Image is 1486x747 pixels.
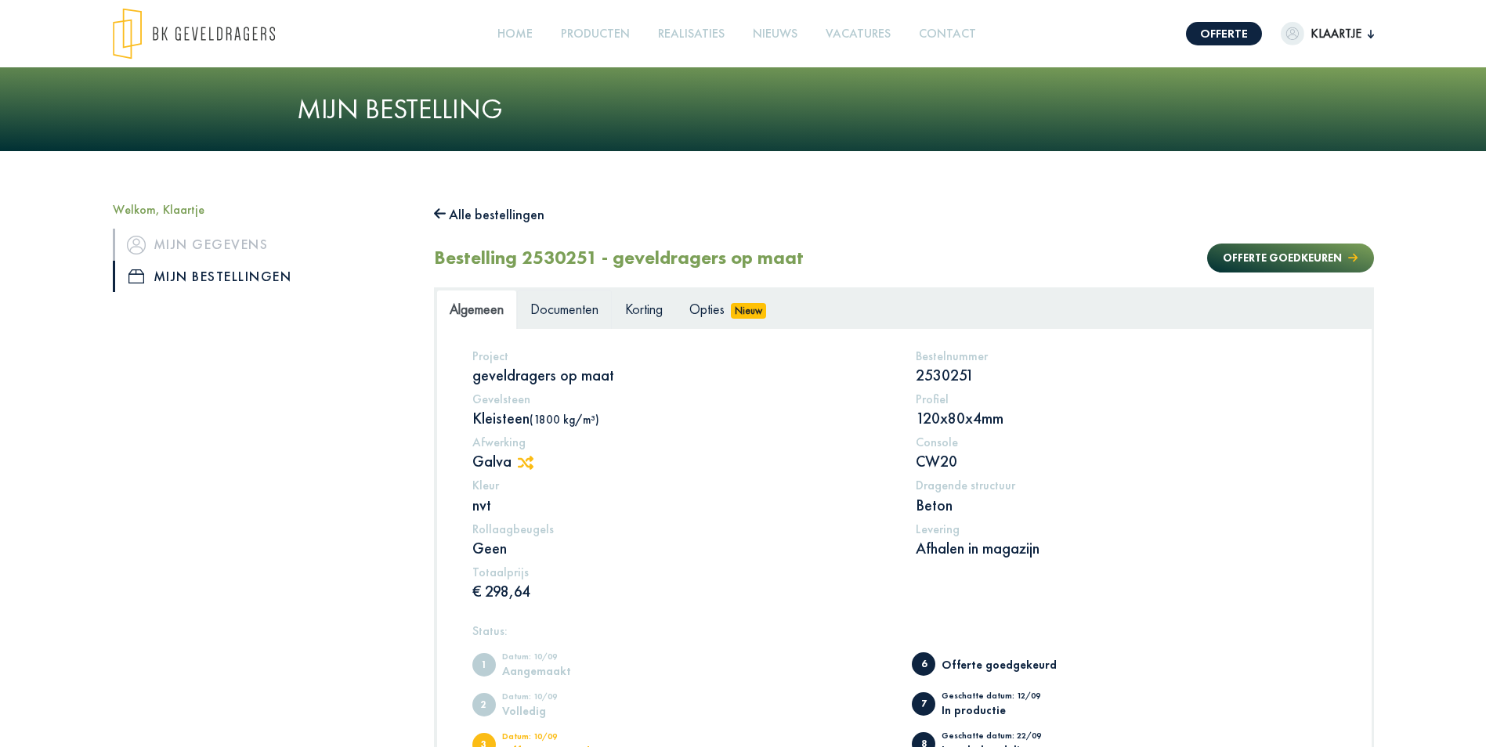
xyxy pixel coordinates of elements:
span: Offerte goedgekeurd [912,652,935,676]
p: € 298,64 [472,581,893,601]
span: Documenten [530,300,598,318]
span: Klaartje [1304,24,1368,43]
p: geveldragers op maat [472,365,893,385]
h5: Console [916,435,1336,449]
p: Kleisteen [472,408,893,428]
span: Opties [689,300,725,318]
h2: Bestelling 2530251 - geveldragers op maat [434,247,804,269]
h5: Gevelsteen [472,392,893,406]
p: Galva [472,451,893,471]
button: Alle bestellingen [434,202,545,227]
div: In productie [942,704,1071,716]
h5: Afwerking [472,435,893,449]
span: Aangemaakt [472,653,496,677]
img: icon [128,269,144,283]
span: Korting [625,300,663,318]
h5: Dragende structuur [916,478,1336,493]
a: Home [491,16,539,52]
div: Volledig [502,705,631,716]
img: icon [127,236,146,254]
span: Volledig [472,693,496,716]
a: Nieuws [747,16,804,52]
span: Algemeen [450,300,504,318]
p: CW20 [916,451,1336,471]
a: Offerte [1186,22,1262,45]
div: Datum: 10/09 [502,692,631,705]
img: dummypic.png [1281,22,1304,45]
h5: Kleur [472,478,893,493]
h1: Mijn bestelling [297,92,1190,126]
div: Datum: 10/09 [502,732,631,745]
p: 120x80x4mm [916,408,1336,428]
img: logo [113,8,275,60]
h5: Project [472,348,893,363]
div: Offerte goedgekeurd [942,659,1071,670]
div: Geschatte datum: 22/09 [942,731,1071,744]
p: nvt [472,495,893,515]
button: Offerte goedkeuren [1207,244,1373,272]
h5: Bestelnummer [916,348,1336,363]
div: Aangemaakt [502,665,631,677]
h5: Status: [472,623,1336,638]
div: Datum: 10/09 [502,652,631,665]
span: In productie [912,692,935,716]
h5: Levering [916,521,1336,536]
p: 2530251 [916,365,1336,385]
a: iconMijn gegevens [113,229,410,260]
p: Geen [472,538,893,558]
a: iconMijn bestellingen [113,261,410,292]
span: (1800 kg/m³) [530,412,599,427]
div: Geschatte datum: 12/09 [942,691,1071,704]
h5: Rollaagbeugels [472,521,893,536]
h5: Totaalprijs [472,565,893,579]
h5: Welkom, Klaartje [113,202,410,217]
button: Klaartje [1281,22,1374,45]
h5: Profiel [916,392,1336,406]
a: Realisaties [652,16,731,52]
a: Vacatures [819,16,897,52]
a: Contact [913,16,982,52]
a: Producten [555,16,636,52]
ul: Tabs [436,290,1372,328]
span: Nieuw [731,303,767,319]
p: Beton [916,495,1336,515]
p: Afhalen in magazijn [916,538,1336,558]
